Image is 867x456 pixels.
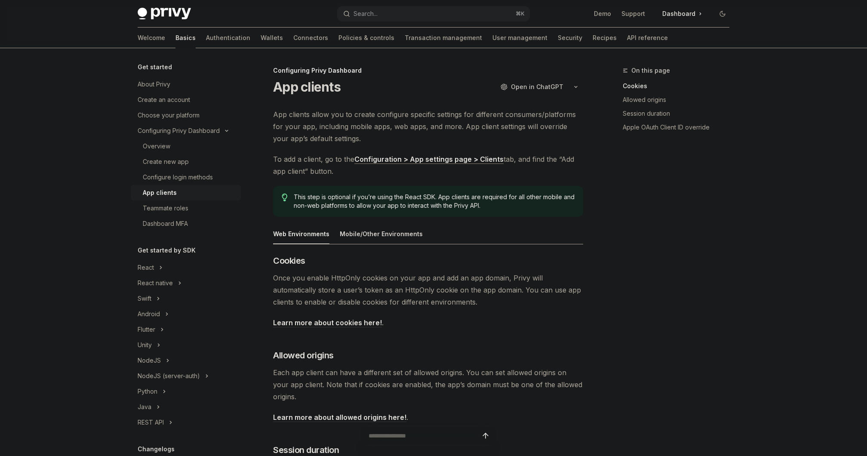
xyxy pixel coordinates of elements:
div: Configuring Privy Dashboard [138,126,220,136]
a: Transaction management [405,28,482,48]
button: Search...⌘K [337,6,530,22]
div: App clients [143,188,177,198]
div: Swift [138,293,151,304]
h1: App clients [273,79,341,95]
h5: Get started by SDK [138,245,196,256]
span: App clients allow you to create configure specific settings for different consumers/platforms for... [273,108,583,145]
a: Dashboard MFA [131,216,241,231]
div: NodeJS [138,355,161,366]
div: Create new app [143,157,189,167]
a: Choose your platform [131,108,241,123]
a: Policies & controls [338,28,394,48]
div: Python [138,386,157,397]
div: Create an account [138,95,190,105]
span: . [273,317,583,329]
div: About Privy [138,79,170,89]
a: Cookies [623,79,736,93]
a: API reference [627,28,668,48]
h5: Get started [138,62,172,72]
div: Dashboard MFA [143,219,188,229]
span: Dashboard [662,9,695,18]
div: NodeJS (server-auth) [138,371,200,381]
a: Teammate roles [131,200,241,216]
img: dark logo [138,8,191,20]
div: React native [138,278,173,288]
a: User management [492,28,547,48]
svg: Tip [282,194,288,201]
span: . [273,411,583,423]
a: Authentication [206,28,250,48]
button: Send message [480,430,492,442]
a: Create an account [131,92,241,108]
span: Open in ChatGPT [511,83,563,91]
a: Overview [131,139,241,154]
span: This step is optional if you’re using the React SDK. App clients are required for all other mobil... [294,193,575,210]
a: Support [621,9,645,18]
button: Mobile/Other Environments [340,224,423,244]
a: Recipes [593,28,617,48]
div: Unity [138,340,152,350]
span: On this page [631,65,670,76]
a: Security [558,28,582,48]
a: Configure login methods [131,169,241,185]
a: App clients [131,185,241,200]
div: React [138,262,154,273]
div: REST API [138,417,164,428]
div: Overview [143,141,170,151]
div: Configuring Privy Dashboard [273,66,583,75]
span: ⌘ K [516,10,525,17]
div: Flutter [138,324,155,335]
a: Dashboard [655,7,709,21]
button: Toggle dark mode [716,7,729,21]
span: Each app client can have a different set of allowed origins. You can set allowed origins on your ... [273,367,583,403]
span: Once you enable HttpOnly cookies on your app and add an app domain, Privy will automatically stor... [273,272,583,308]
div: Configure login methods [143,172,213,182]
a: Allowed origins [623,93,736,107]
div: Teammate roles [143,203,188,213]
a: Configuration > App settings page > Clients [354,155,504,164]
button: Open in ChatGPT [495,80,569,94]
a: Demo [594,9,611,18]
div: Java [138,402,151,412]
span: Allowed origins [273,349,334,361]
a: Learn more about allowed origins here! [273,413,406,422]
div: Android [138,309,160,319]
div: Search... [354,9,378,19]
a: Welcome [138,28,165,48]
a: Apple OAuth Client ID override [623,120,736,134]
a: Create new app [131,154,241,169]
a: Learn more about cookies here! [273,318,382,327]
a: Wallets [261,28,283,48]
span: To add a client, go to the tab, and find the “Add app client” button. [273,153,583,177]
span: Cookies [273,255,305,267]
div: Choose your platform [138,110,200,120]
h5: Changelogs [138,444,175,454]
a: About Privy [131,77,241,92]
a: Basics [175,28,196,48]
button: Web Environments [273,224,329,244]
a: Connectors [293,28,328,48]
a: Session duration [623,107,736,120]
